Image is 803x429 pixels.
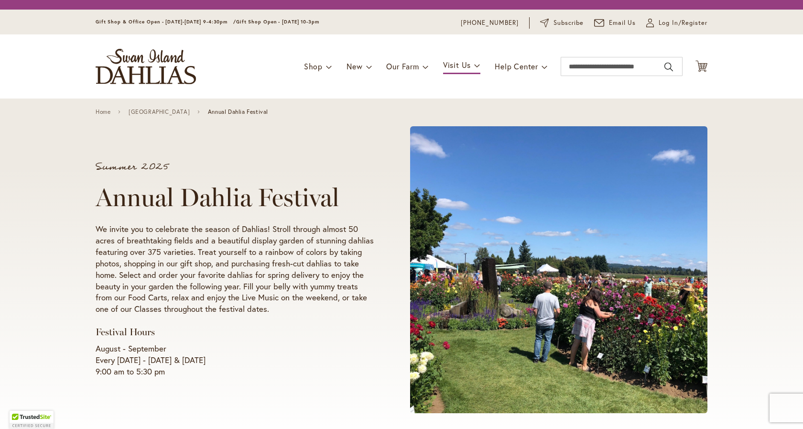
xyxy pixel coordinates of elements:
[10,411,54,429] div: TrustedSite Certified
[553,18,584,28] span: Subscribe
[495,61,538,71] span: Help Center
[96,183,374,212] h1: Annual Dahlia Festival
[208,109,268,115] span: Annual Dahlia Festival
[96,109,110,115] a: Home
[461,18,519,28] a: [PHONE_NUMBER]
[96,326,374,338] h3: Festival Hours
[96,19,236,25] span: Gift Shop & Office Open - [DATE]-[DATE] 9-4:30pm /
[540,18,584,28] a: Subscribe
[664,59,673,75] button: Search
[96,49,196,84] a: store logo
[96,223,374,315] p: We invite you to celebrate the season of Dahlias! Stroll through almost 50 acres of breathtaking ...
[129,109,190,115] a: [GEOGRAPHIC_DATA]
[659,18,707,28] span: Log In/Register
[594,18,636,28] a: Email Us
[96,162,374,172] p: Summer 2025
[386,61,419,71] span: Our Farm
[443,60,471,70] span: Visit Us
[96,343,374,377] p: August - September Every [DATE] - [DATE] & [DATE] 9:00 am to 5:30 pm
[646,18,707,28] a: Log In/Register
[304,61,323,71] span: Shop
[236,19,319,25] span: Gift Shop Open - [DATE] 10-3pm
[609,18,636,28] span: Email Us
[347,61,362,71] span: New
